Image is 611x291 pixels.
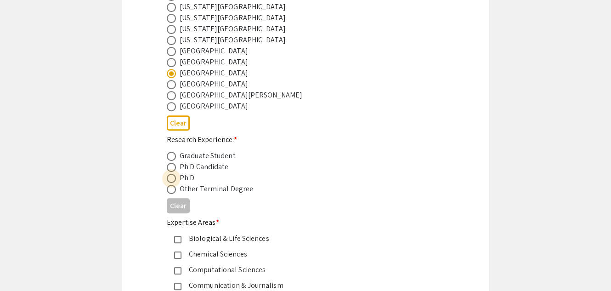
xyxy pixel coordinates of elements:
div: [US_STATE][GEOGRAPHIC_DATA] [180,1,286,12]
div: Other Terminal Degree [180,183,253,194]
button: Clear [167,198,190,213]
div: Chemical Sciences [181,249,422,260]
div: [GEOGRAPHIC_DATA] [180,79,248,90]
button: Clear [167,115,190,131]
div: Ph.D [180,172,194,183]
div: Biological & Life Sciences [181,233,422,244]
div: [GEOGRAPHIC_DATA] [180,46,248,57]
div: [US_STATE][GEOGRAPHIC_DATA] [180,12,286,23]
div: Graduate Student [180,150,236,161]
div: [US_STATE][GEOGRAPHIC_DATA] [180,34,286,46]
div: [GEOGRAPHIC_DATA] [180,101,248,112]
div: [GEOGRAPHIC_DATA] [180,57,248,68]
div: Ph.D Candidate [180,161,228,172]
div: [GEOGRAPHIC_DATA] [180,68,248,79]
div: Communication & Journalism [181,280,422,291]
div: [US_STATE][GEOGRAPHIC_DATA] [180,23,286,34]
div: Computational Sciences [181,264,422,275]
iframe: Chat [7,250,39,284]
div: [GEOGRAPHIC_DATA][PERSON_NAME] [180,90,302,101]
mat-label: Expertise Areas [167,217,219,227]
mat-label: Research Experience: [167,135,237,144]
